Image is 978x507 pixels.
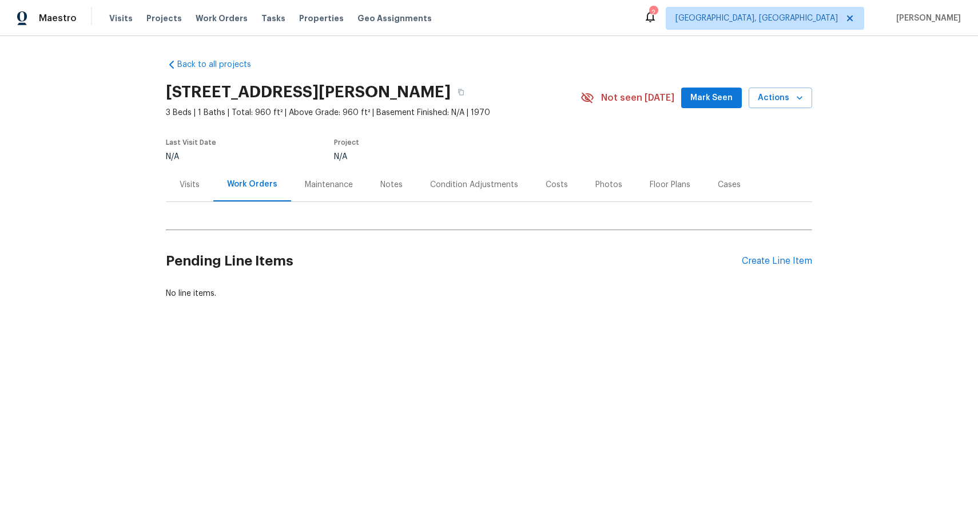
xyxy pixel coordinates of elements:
button: Mark Seen [681,88,742,109]
div: Costs [546,179,568,191]
div: No line items. [166,288,812,299]
div: Photos [595,179,622,191]
span: Geo Assignments [357,13,432,24]
span: 3 Beds | 1 Baths | Total: 960 ft² | Above Grade: 960 ft² | Basement Finished: N/A | 1970 [166,107,581,118]
span: Properties [299,13,344,24]
span: Maestro [39,13,77,24]
div: Condition Adjustments [430,179,518,191]
span: Work Orders [196,13,248,24]
span: Not seen [DATE] [601,92,674,104]
h2: Pending Line Items [166,235,742,288]
div: Maintenance [305,179,353,191]
span: Project [334,139,359,146]
button: Actions [749,88,812,109]
span: [PERSON_NAME] [892,13,961,24]
span: Mark Seen [690,91,733,105]
span: Visits [109,13,133,24]
div: 2 [649,7,657,18]
span: [GEOGRAPHIC_DATA], [GEOGRAPHIC_DATA] [675,13,838,24]
div: N/A [166,153,216,161]
a: Back to all projects [166,59,276,70]
div: Notes [380,179,403,191]
h2: [STREET_ADDRESS][PERSON_NAME] [166,86,451,98]
div: Create Line Item [742,256,812,267]
button: Copy Address [451,82,471,102]
div: Floor Plans [650,179,690,191]
div: Work Orders [227,179,277,190]
span: Actions [758,91,803,105]
div: Cases [718,179,741,191]
span: Tasks [261,14,285,22]
div: Visits [180,179,200,191]
span: Last Visit Date [166,139,216,146]
span: Projects [146,13,182,24]
div: N/A [334,153,554,161]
